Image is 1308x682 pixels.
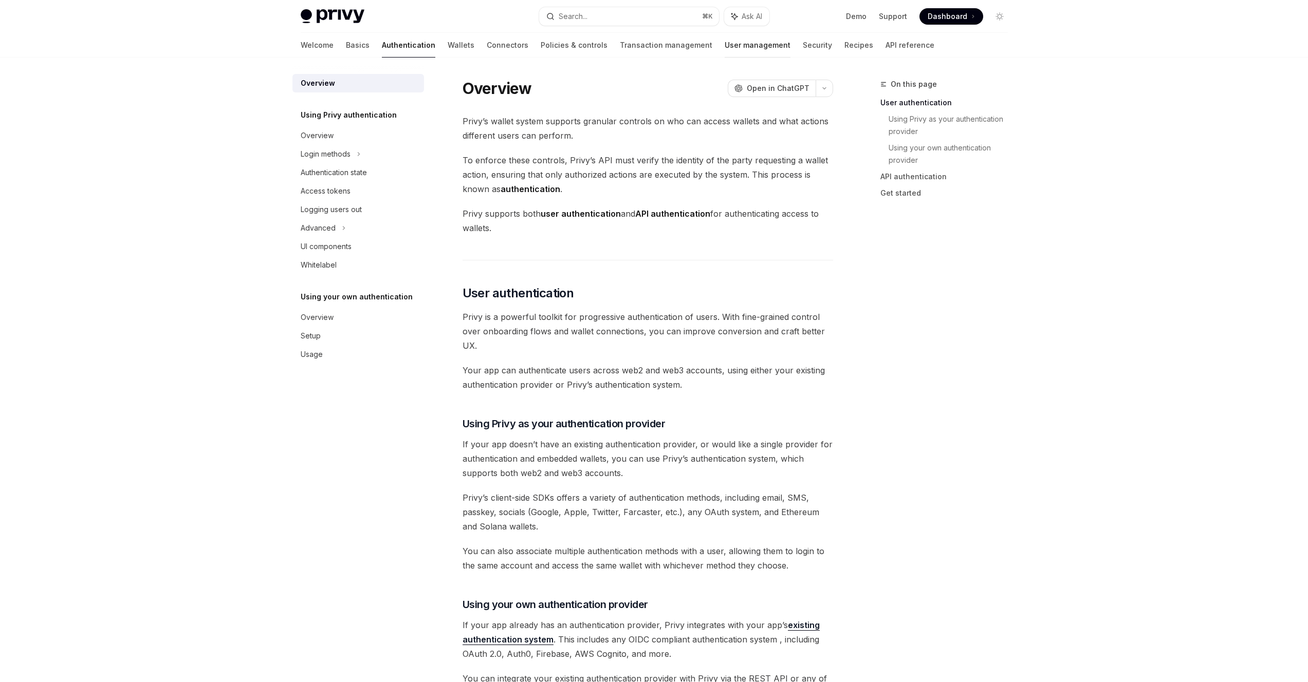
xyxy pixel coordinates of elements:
[501,184,560,194] strong: authentication
[880,185,1016,201] a: Get started
[803,33,832,58] a: Security
[559,10,587,23] div: Search...
[301,129,334,142] div: Overview
[991,8,1008,25] button: Toggle dark mode
[463,206,833,235] span: Privy supports both and for authenticating access to wallets.
[463,114,833,143] span: Privy’s wallet system supports granular controls on who can access wallets and what actions diffe...
[541,33,607,58] a: Policies & controls
[742,11,762,22] span: Ask AI
[725,33,790,58] a: User management
[846,11,867,22] a: Demo
[301,109,397,121] h5: Using Privy authentication
[301,291,413,303] h5: Using your own authentication
[928,11,967,22] span: Dashboard
[292,200,424,219] a: Logging users out
[292,327,424,345] a: Setup
[880,168,1016,185] a: API authentication
[301,9,364,24] img: light logo
[463,79,532,98] h1: Overview
[463,285,574,301] span: User authentication
[728,80,816,97] button: Open in ChatGPT
[301,259,337,271] div: Whitelabel
[635,209,710,219] strong: API authentication
[541,209,621,219] strong: user authentication
[301,185,351,197] div: Access tokens
[346,33,370,58] a: Basics
[463,618,833,661] span: If your app already has an authentication provider, Privy integrates with your app’s . This inclu...
[463,153,833,196] span: To enforce these controls, Privy’s API must verify the identity of the party requesting a wallet ...
[487,33,528,58] a: Connectors
[891,78,937,90] span: On this page
[301,348,323,361] div: Usage
[292,74,424,92] a: Overview
[301,166,367,179] div: Authentication state
[292,256,424,274] a: Whitelabel
[702,12,713,21] span: ⌘ K
[301,77,335,89] div: Overview
[889,111,1016,140] a: Using Privy as your authentication provider
[879,11,907,22] a: Support
[292,126,424,145] a: Overview
[301,311,334,324] div: Overview
[301,330,321,342] div: Setup
[886,33,934,58] a: API reference
[463,416,666,431] span: Using Privy as your authentication provider
[301,222,336,234] div: Advanced
[292,308,424,327] a: Overview
[292,163,424,182] a: Authentication state
[448,33,474,58] a: Wallets
[463,363,833,392] span: Your app can authenticate users across web2 and web3 accounts, using either your existing authent...
[539,7,719,26] button: Search...⌘K
[919,8,983,25] a: Dashboard
[301,33,334,58] a: Welcome
[301,148,351,160] div: Login methods
[463,437,833,480] span: If your app doesn’t have an existing authentication provider, or would like a single provider for...
[301,203,362,216] div: Logging users out
[620,33,712,58] a: Transaction management
[747,83,809,93] span: Open in ChatGPT
[844,33,873,58] a: Recipes
[463,490,833,534] span: Privy’s client-side SDKs offers a variety of authentication methods, including email, SMS, passke...
[880,94,1016,111] a: User authentication
[292,237,424,256] a: UI components
[301,240,352,253] div: UI components
[292,182,424,200] a: Access tokens
[889,140,1016,168] a: Using your own authentication provider
[382,33,435,58] a: Authentication
[463,310,833,353] span: Privy is a powerful toolkit for progressive authentication of users. With fine-grained control ov...
[463,597,648,612] span: Using your own authentication provider
[463,544,833,573] span: You can also associate multiple authentication methods with a user, allowing them to login to the...
[724,7,769,26] button: Ask AI
[292,345,424,364] a: Usage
